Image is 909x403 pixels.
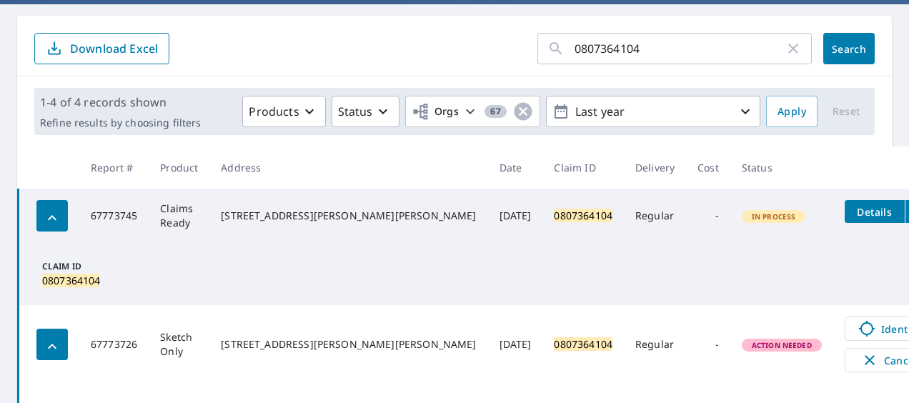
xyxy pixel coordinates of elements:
[149,189,209,243] td: Claims Ready
[338,103,373,120] p: Status
[221,337,476,352] div: [STREET_ADDRESS][PERSON_NAME][PERSON_NAME]
[823,33,875,64] button: Search
[546,96,760,127] button: Last year
[221,209,476,223] div: [STREET_ADDRESS][PERSON_NAME][PERSON_NAME]
[149,305,209,384] td: Sketch Only
[412,103,460,121] span: Orgs
[34,33,169,64] button: Download Excel
[488,189,543,243] td: [DATE]
[766,96,818,127] button: Apply
[743,212,805,222] span: In Process
[554,209,612,222] mark: 0807364104
[686,146,730,189] th: Cost
[575,29,785,69] input: Address, Report #, Claim ID, etc.
[332,96,399,127] button: Status
[835,42,863,56] span: Search
[242,96,325,127] button: Products
[624,189,686,243] td: Regular
[730,146,833,189] th: Status
[70,41,158,56] p: Download Excel
[209,146,487,189] th: Address
[79,146,149,189] th: Report #
[149,146,209,189] th: Product
[42,274,100,287] mark: 0807364104
[624,305,686,384] td: Regular
[40,94,201,111] p: 1-4 of 4 records shown
[42,260,122,273] p: Claim ID
[79,189,149,243] td: 67773745
[743,340,820,350] span: Action Needed
[249,103,299,120] p: Products
[778,103,806,121] span: Apply
[485,106,507,116] span: 67
[853,205,896,219] span: Details
[845,200,905,223] button: detailsBtn-67773745
[542,146,624,189] th: Claim ID
[40,116,201,129] p: Refine results by choosing filters
[686,305,730,384] td: -
[405,96,540,127] button: Orgs67
[488,305,543,384] td: [DATE]
[624,146,686,189] th: Delivery
[488,146,543,189] th: Date
[79,305,149,384] td: 67773726
[686,189,730,243] td: -
[554,337,612,351] mark: 0807364104
[570,99,737,124] p: Last year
